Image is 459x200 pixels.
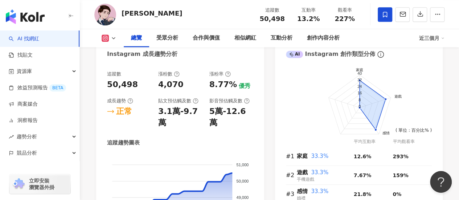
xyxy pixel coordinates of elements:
span: 227% [335,15,355,23]
tspan: 50,000 [236,179,249,183]
text: 16 [357,91,361,95]
div: 影音預估觸及數 [209,98,250,104]
div: #2 [286,171,297,180]
tspan: 49,000 [236,195,249,200]
text: 感情 [382,131,390,135]
div: 優秀 [239,82,250,90]
div: 漲粉率 [209,71,231,77]
div: Instagram 成長趨勢分析 [107,50,177,58]
span: 293% [393,154,408,159]
div: 5萬-12.6萬 [209,106,253,128]
span: 感情 [297,188,308,195]
div: 4,070 [158,79,184,90]
div: 追蹤數 [258,7,286,14]
div: 平均觀看率 [393,138,432,145]
text: 40 [357,71,361,75]
span: 資源庫 [17,63,32,79]
iframe: Help Scout Beacon - Open [430,171,452,193]
text: 32 [357,78,361,82]
img: logo [6,9,45,24]
div: 追蹤趨勢圖表 [107,139,140,147]
span: 趨勢分析 [17,128,37,145]
div: AI [286,51,303,58]
div: Instagram 創作類型分佈 [286,50,375,58]
div: #1 [286,152,297,161]
tspan: 51,000 [236,163,249,167]
div: [PERSON_NAME] [122,9,182,18]
div: 觀看率 [331,7,358,14]
div: 50,498 [107,79,138,90]
span: 13.2% [297,15,320,23]
span: 50,498 [259,15,284,23]
div: #3 [286,189,297,199]
span: 33.3% [311,188,328,195]
div: 貼文預估觸及數 [158,98,198,104]
a: 洞察報告 [9,117,38,124]
text: 24 [357,84,361,89]
span: 立即安裝 瀏覽器外掛 [29,177,54,191]
text: 8 [358,97,360,102]
div: 平均互動率 [353,138,393,145]
span: 33.3% [311,153,328,159]
div: 3.1萬-9.7萬 [158,106,202,128]
img: KOL Avatar [94,4,116,25]
div: 互動分析 [271,34,292,42]
div: 相似網紅 [234,34,256,42]
a: chrome extension立即安裝 瀏覽器外掛 [9,174,70,194]
span: 家庭 [297,153,308,159]
span: 0% [393,191,401,197]
a: 效益預測報告BETA [9,84,66,91]
div: 成長趨勢 [107,98,133,104]
span: 競品分析 [17,145,37,161]
span: 手機遊戲 [297,177,314,182]
span: 21.8% [353,191,371,197]
span: rise [9,134,14,139]
span: 12.6% [353,154,371,159]
div: 創作內容分析 [307,34,340,42]
span: 159% [393,172,408,178]
span: 遊戲 [297,169,308,176]
div: 互動率 [295,7,322,14]
div: 8.77% [209,79,237,90]
img: chrome extension [12,178,26,190]
div: 總覽 [131,34,142,42]
div: 近三個月 [419,32,444,44]
div: 合作與價值 [193,34,220,42]
span: 33.3% [311,169,328,176]
a: 商案媒合 [9,101,38,108]
span: 7.67% [353,172,371,178]
div: 漲粉數 [158,71,180,77]
span: info-circle [376,50,385,59]
text: 家庭 [356,68,363,72]
div: 追蹤數 [107,71,121,77]
div: 正常 [116,106,132,117]
a: 找貼文 [9,52,33,59]
text: 0 [358,104,360,108]
a: searchAI 找網紅 [9,35,39,42]
div: 受眾分析 [156,34,178,42]
text: 遊戲 [394,94,401,98]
